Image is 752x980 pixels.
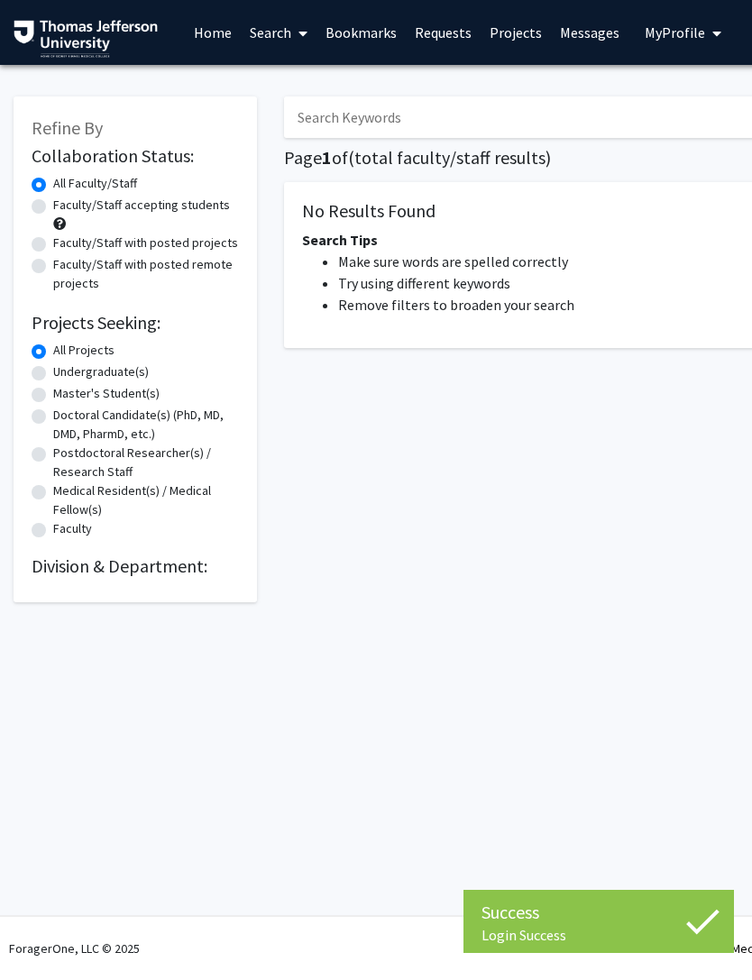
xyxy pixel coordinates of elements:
[481,899,716,926] div: Success
[302,231,378,249] span: Search Tips
[185,1,241,64] a: Home
[241,1,316,64] a: Search
[53,362,149,381] label: Undergraduate(s)
[53,384,160,403] label: Master's Student(s)
[53,234,238,252] label: Faculty/Staff with posted projects
[32,145,239,167] h2: Collaboration Status:
[481,1,551,64] a: Projects
[406,1,481,64] a: Requests
[53,255,239,293] label: Faculty/Staff with posted remote projects
[9,917,140,980] div: ForagerOne, LLC © 2025
[32,312,239,334] h2: Projects Seeking:
[14,20,158,58] img: Thomas Jefferson University Logo
[53,444,239,481] label: Postdoctoral Researcher(s) / Research Staff
[53,519,92,538] label: Faculty
[316,1,406,64] a: Bookmarks
[645,23,705,41] span: My Profile
[551,1,628,64] a: Messages
[53,341,115,360] label: All Projects
[32,555,239,577] h2: Division & Department:
[53,196,230,215] label: Faculty/Staff accepting students
[53,481,239,519] label: Medical Resident(s) / Medical Fellow(s)
[322,146,332,169] span: 1
[53,406,239,444] label: Doctoral Candidate(s) (PhD, MD, DMD, PharmD, etc.)
[53,174,137,193] label: All Faculty/Staff
[481,926,716,944] div: Login Success
[32,116,103,139] span: Refine By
